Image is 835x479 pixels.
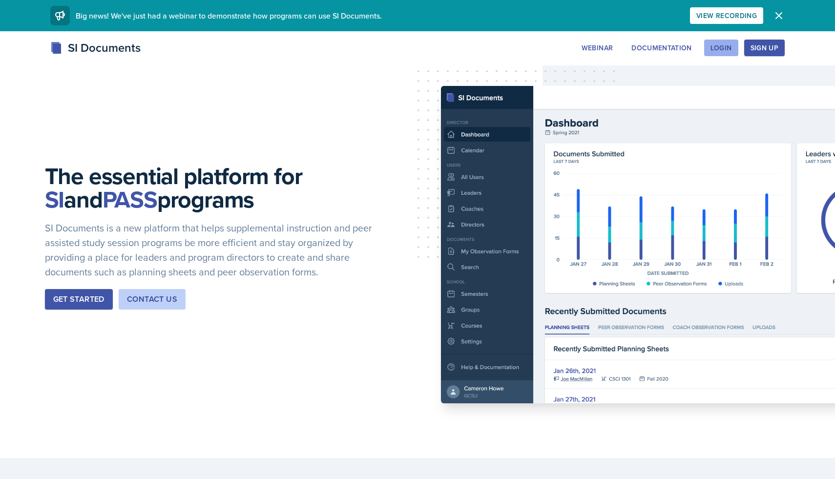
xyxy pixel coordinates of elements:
[744,40,785,56] button: Sign Up
[690,7,763,24] button: View Recording
[53,293,104,305] div: Get Started
[76,10,382,21] span: Big news! We've just had a webinar to demonstrate how programs can use SI Documents.
[582,44,613,52] div: Webinar
[45,289,113,310] button: Get Started
[119,289,186,310] button: Contact Us
[710,44,732,52] div: Login
[575,40,619,56] button: Webinar
[631,44,692,52] div: Documentation
[751,44,778,52] div: Sign Up
[696,12,757,20] div: View Recording
[50,39,141,57] div: SI Documents
[704,40,738,56] button: Login
[127,293,177,305] div: Contact Us
[625,40,698,56] button: Documentation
